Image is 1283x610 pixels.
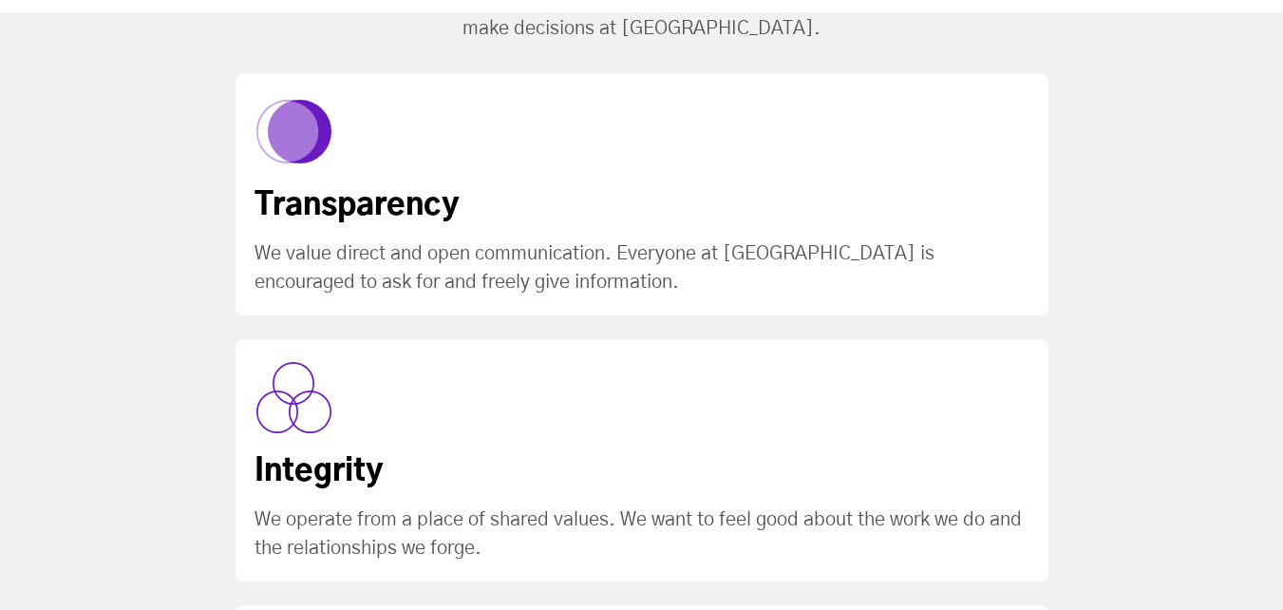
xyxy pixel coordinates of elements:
[255,239,1029,296] div: We value direct and open communication. Everyone at [GEOGRAPHIC_DATA] is encouraged to ask for an...
[255,186,914,224] div: Transparency
[255,505,1029,562] div: We operate from a place of shared values. We want to feel good about the work we do and the relat...
[255,452,914,490] div: Integrity
[255,358,333,437] img: Property 1=Integrity
[255,92,333,171] img: Property 1=Transparency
